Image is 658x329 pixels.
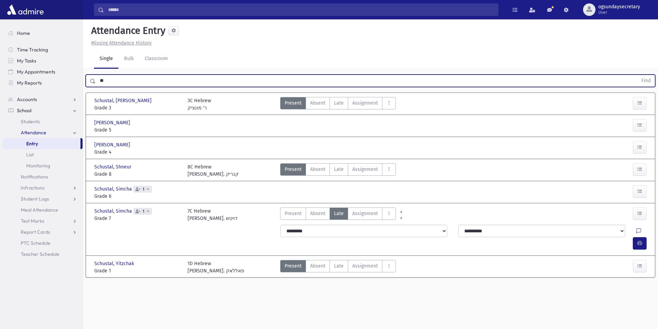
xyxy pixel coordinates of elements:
[280,207,396,222] div: AttTypes
[3,105,83,116] a: School
[17,58,36,64] span: My Tasks
[3,116,83,127] a: Students
[3,249,83,260] a: Teacher Schedule
[334,262,344,270] span: Late
[94,141,132,148] span: [PERSON_NAME]
[94,104,181,112] span: Grade 3
[21,207,58,213] span: Meal Attendance
[21,196,49,202] span: Student Logs
[188,163,239,178] div: 8C Hebrew [PERSON_NAME]. קנריק
[310,166,325,173] span: Absent
[17,30,30,36] span: Home
[139,49,173,69] a: Classroom
[94,49,118,69] a: Single
[21,218,44,224] span: Test Marks
[3,138,80,149] a: Entry
[3,44,83,55] a: Time Tracking
[188,97,211,112] div: 3C Hebrew ר' מונציק
[310,262,325,270] span: Absent
[104,3,498,16] input: Search
[26,163,50,169] span: Monitoring
[3,77,83,88] a: My Reports
[280,97,396,112] div: AttTypes
[21,174,48,180] span: Notifications
[285,166,302,173] span: Present
[310,210,325,217] span: Absent
[94,215,181,222] span: Grade 7
[94,126,181,134] span: Grade 5
[352,262,378,270] span: Assignment
[17,69,55,75] span: My Appointments
[88,25,165,37] h5: Attendance Entry
[94,119,132,126] span: [PERSON_NAME]
[17,80,42,86] span: My Reports
[21,251,59,257] span: Teacher Schedule
[21,185,45,191] span: Infractions
[3,193,83,204] a: Student Logs
[21,129,46,136] span: Attendance
[94,97,153,104] span: Schustal, [PERSON_NAME]
[3,182,83,193] a: Infractions
[3,238,83,249] a: PTC Schedule
[21,229,50,235] span: Report Cards
[188,260,244,274] div: 1D Hebrew [PERSON_NAME]. פאללאק
[3,160,83,171] a: Monitoring
[598,4,640,10] span: ogsundaysecretary
[285,99,302,107] span: Present
[352,210,378,217] span: Assignment
[26,152,34,158] span: List
[280,260,396,274] div: AttTypes
[285,262,302,270] span: Present
[26,141,38,147] span: Entry
[637,75,655,87] button: Find
[91,40,152,46] u: Missing Attendance History
[141,187,146,192] span: 1
[280,163,396,178] div: AttTypes
[17,47,48,53] span: Time Tracking
[188,207,238,222] div: 7C Hebrew [PERSON_NAME]. דויטש
[21,240,50,246] span: PTC Schedule
[94,148,181,156] span: Grade 4
[334,210,344,217] span: Late
[598,10,640,15] span: User
[334,99,344,107] span: Late
[3,149,83,160] a: List
[17,107,31,114] span: School
[310,99,325,107] span: Absent
[141,209,146,214] span: 1
[94,163,133,171] span: Schustal, Shneur
[352,99,378,107] span: Assignment
[21,118,40,125] span: Students
[88,40,152,46] a: Missing Attendance History
[334,166,344,173] span: Late
[3,204,83,215] a: Meal Attendance
[3,55,83,66] a: My Tasks
[3,94,83,105] a: Accounts
[94,185,133,193] span: Schustal, Simcha
[94,193,181,200] span: Grade 6
[94,260,135,267] span: Schustal, Yitzchak
[118,49,139,69] a: Bulk
[3,66,83,77] a: My Appointments
[3,215,83,226] a: Test Marks
[3,127,83,138] a: Attendance
[94,171,181,178] span: Grade 8
[3,28,83,39] a: Home
[3,226,83,238] a: Report Cards
[94,207,133,215] span: Schustal, Simcha
[17,96,37,103] span: Accounts
[285,210,302,217] span: Present
[94,267,181,274] span: Grade 1
[3,171,83,182] a: Notifications
[6,3,45,17] img: AdmirePro
[352,166,378,173] span: Assignment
